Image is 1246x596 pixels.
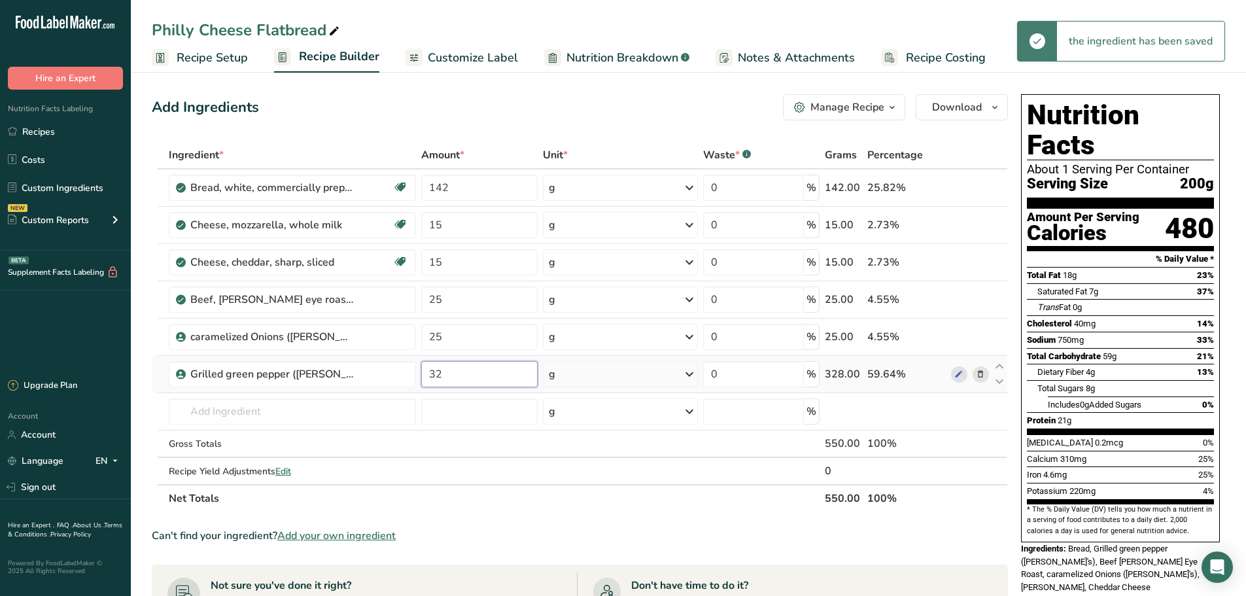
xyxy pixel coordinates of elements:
[1197,319,1214,328] span: 14%
[906,49,986,67] span: Recipe Costing
[1058,415,1071,425] span: 21g
[1197,270,1214,280] span: 23%
[166,484,823,512] th: Net Totals
[57,521,73,530] a: FAQ .
[783,94,905,120] button: Manage Recipe
[1027,335,1056,345] span: Sodium
[1027,470,1041,480] span: Iron
[8,449,63,472] a: Language
[152,43,248,73] a: Recipe Setup
[1057,22,1224,61] div: the ingredient has been saved
[1027,438,1093,447] span: [MEDICAL_DATA]
[190,292,354,307] div: Beef, [PERSON_NAME] eye roast, boneless, America's Beef Roast, separable lean and fat, trimmed to...
[169,398,417,425] input: Add Ingredient
[549,329,555,345] div: g
[1073,302,1082,312] span: 0g
[822,484,865,512] th: 550.00
[867,147,923,163] span: Percentage
[8,213,89,227] div: Custom Reports
[544,43,689,73] a: Nutrition Breakdown
[1197,367,1214,377] span: 13%
[867,254,946,270] div: 2.73%
[1027,270,1061,280] span: Total Fat
[169,437,417,451] div: Gross Totals
[1043,470,1067,480] span: 4.6mg
[1180,176,1214,192] span: 200g
[543,147,568,163] span: Unit
[549,254,555,270] div: g
[406,43,518,73] a: Customize Label
[1060,454,1086,464] span: 310mg
[549,404,555,419] div: g
[1021,544,1066,553] span: Ingredients:
[1027,251,1214,267] section: % Daily Value *
[549,292,555,307] div: g
[867,329,946,345] div: 4.55%
[8,521,122,539] a: Terms & Conditions .
[1027,176,1108,192] span: Serving Size
[1027,415,1056,425] span: Protein
[1037,287,1087,296] span: Saturated Fat
[1198,470,1214,480] span: 25%
[1037,383,1084,393] span: Total Sugars
[825,147,857,163] span: Grams
[825,463,862,479] div: 0
[1086,383,1095,393] span: 8g
[825,366,862,382] div: 328.00
[169,465,417,478] div: Recipe Yield Adjustments
[1203,438,1214,447] span: 0%
[1048,400,1141,410] span: Includes Added Sugars
[1103,351,1116,361] span: 59g
[825,180,862,196] div: 142.00
[549,366,555,382] div: g
[177,49,248,67] span: Recipe Setup
[867,436,946,451] div: 100%
[1074,319,1096,328] span: 40mg
[1058,335,1084,345] span: 750mg
[1027,100,1214,160] h1: Nutrition Facts
[274,42,379,73] a: Recipe Builder
[1202,400,1214,410] span: 0%
[825,292,862,307] div: 25.00
[1027,163,1214,176] div: About 1 Serving Per Container
[867,292,946,307] div: 4.55%
[50,530,91,539] a: Privacy Policy
[1069,486,1096,496] span: 220mg
[8,204,27,212] div: NEW
[1027,224,1139,243] div: Calories
[1037,302,1059,312] i: Trans
[1197,287,1214,296] span: 37%
[549,180,555,196] div: g
[1063,270,1077,280] span: 18g
[299,48,379,65] span: Recipe Builder
[1095,438,1123,447] span: 0.2mcg
[1027,486,1067,496] span: Potassium
[8,559,123,575] div: Powered By FoodLabelMaker © 2025 All Rights Reserved
[881,43,986,73] a: Recipe Costing
[566,49,678,67] span: Nutrition Breakdown
[1202,552,1233,583] div: Open Intercom Messenger
[825,217,862,233] div: 15.00
[8,379,77,393] div: Upgrade Plan
[1197,335,1214,345] span: 33%
[825,329,862,345] div: 25.00
[825,254,862,270] div: 15.00
[810,99,884,115] div: Manage Recipe
[867,180,946,196] div: 25.82%
[703,147,751,163] div: Waste
[1027,211,1139,224] div: Amount Per Serving
[190,217,354,233] div: Cheese, mozzarella, whole milk
[1027,351,1101,361] span: Total Carbohydrate
[8,521,54,530] a: Hire an Expert .
[825,436,862,451] div: 550.00
[421,147,464,163] span: Amount
[1198,454,1214,464] span: 25%
[738,49,855,67] span: Notes & Attachments
[932,99,982,115] span: Download
[190,366,354,382] div: Grilled green pepper ([PERSON_NAME]'s)
[1037,302,1071,312] span: Fat
[867,217,946,233] div: 2.73%
[152,528,1008,544] div: Can't find your ingredient?
[865,484,948,512] th: 100%
[916,94,1008,120] button: Download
